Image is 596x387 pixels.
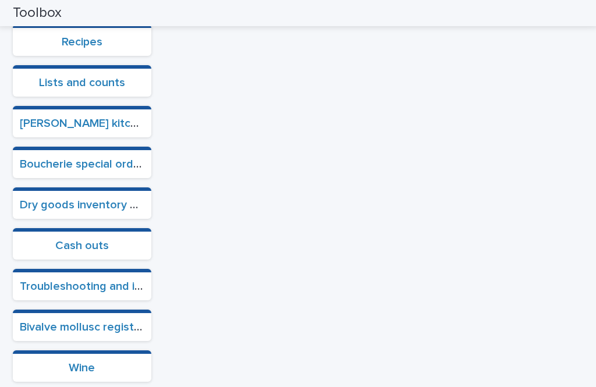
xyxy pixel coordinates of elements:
[20,281,194,292] a: Troubleshooting and instructions
[69,362,95,374] a: Wine
[20,321,145,333] a: Bivalve mollusc register
[20,118,198,129] a: [PERSON_NAME] kitchen ordering
[20,199,197,211] a: Dry goods inventory and ordering
[20,158,150,170] a: Boucherie special orders
[39,77,125,88] a: Lists and counts
[13,5,62,22] h2: Toolbox
[62,36,102,48] a: Recipes
[55,240,109,251] a: Cash outs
